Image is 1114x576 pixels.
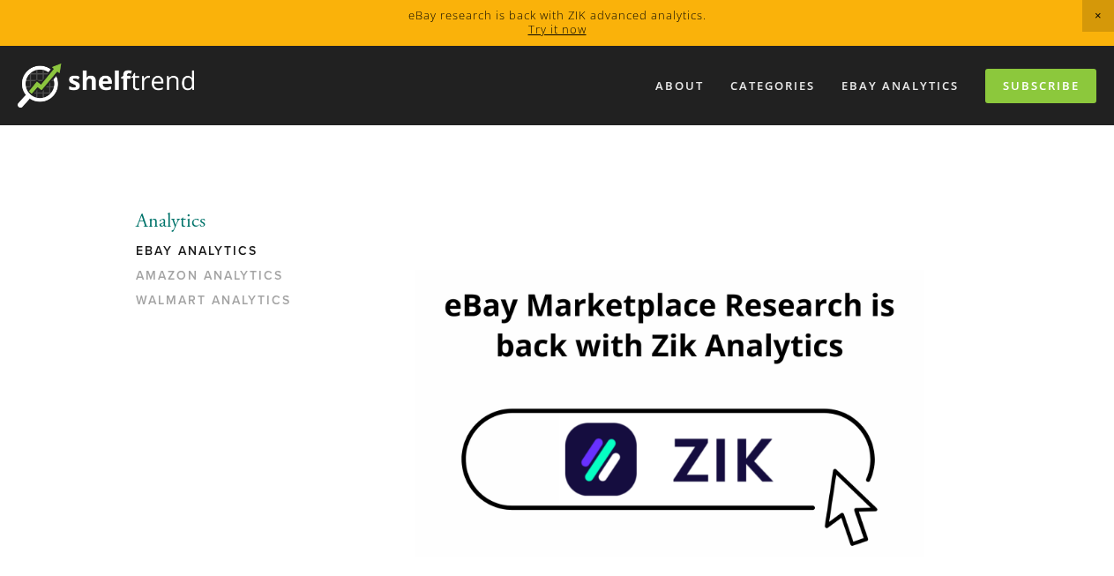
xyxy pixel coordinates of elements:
[415,270,924,557] img: Zik Analytics Sponsored Ad
[830,71,970,101] a: eBay Analytics
[136,243,304,268] a: eBay Analytics
[136,293,304,318] a: Walmart Analytics
[719,71,826,101] div: Categories
[985,69,1096,103] a: Subscribe
[136,210,304,233] li: Analytics
[528,21,587,37] a: Try it now
[18,64,194,108] img: ShelfTrend
[136,268,304,293] a: Amazon Analytics
[644,71,715,101] a: About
